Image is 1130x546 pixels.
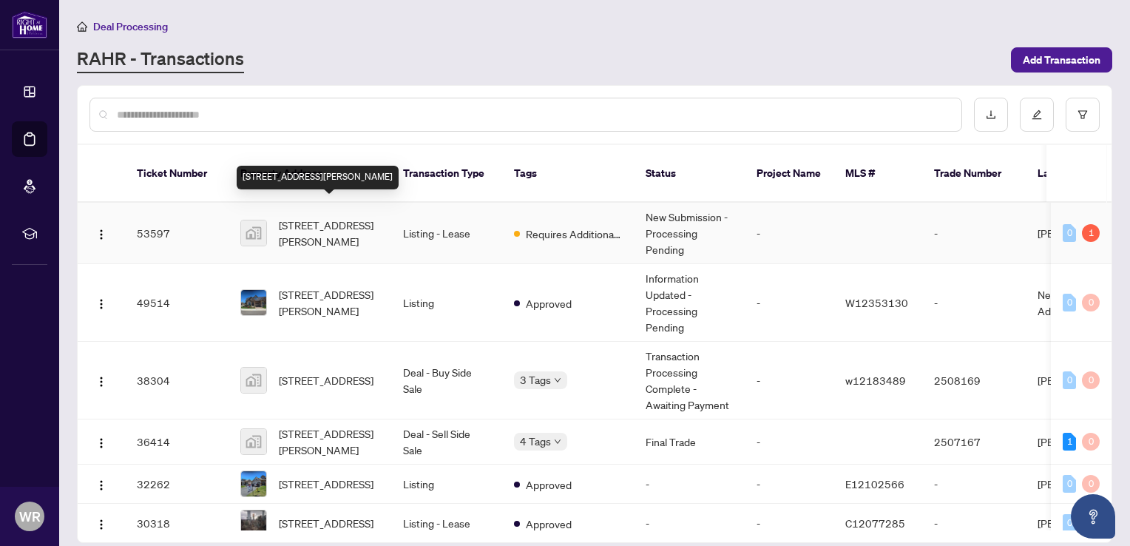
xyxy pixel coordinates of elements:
td: Listing [391,264,502,342]
td: 32262 [125,465,229,504]
td: 36414 [125,419,229,465]
img: thumbnail-img [241,510,266,536]
span: download [986,109,996,120]
td: New Submission - Processing Pending [634,203,745,264]
td: 30318 [125,504,229,543]
span: [STREET_ADDRESS][PERSON_NAME] [279,286,379,319]
th: Trade Number [922,145,1026,203]
span: C12077285 [845,516,905,530]
div: 0 [1063,294,1076,311]
span: Approved [526,295,572,311]
th: Project Name [745,145,833,203]
td: - [922,504,1026,543]
td: 38304 [125,342,229,419]
img: Logo [95,376,107,388]
span: Approved [526,476,572,493]
img: logo [12,11,47,38]
div: 0 [1063,514,1076,532]
img: thumbnail-img [241,429,266,454]
td: 2507167 [922,419,1026,465]
td: - [922,465,1026,504]
td: - [634,504,745,543]
td: 49514 [125,264,229,342]
div: 0 [1082,294,1100,311]
span: [STREET_ADDRESS] [279,515,373,531]
span: 3 Tags [520,371,551,388]
div: 0 [1063,224,1076,242]
img: Logo [95,437,107,449]
span: Approved [526,516,572,532]
img: thumbnail-img [241,290,266,315]
button: Logo [89,430,113,454]
th: Tags [502,145,634,203]
td: - [634,465,745,504]
button: Open asap [1071,494,1115,539]
td: Listing - Lease [391,504,502,543]
td: Listing - Lease [391,203,502,264]
td: Final Trade [634,419,745,465]
img: thumbnail-img [241,220,266,246]
button: Logo [89,291,113,314]
td: 53597 [125,203,229,264]
td: Transaction Processing Complete - Awaiting Payment [634,342,745,419]
button: Logo [89,472,113,496]
div: 0 [1082,475,1100,493]
th: Ticket Number [125,145,229,203]
span: E12102566 [845,477,904,491]
div: 1 [1063,433,1076,451]
img: Logo [95,298,107,310]
button: Logo [89,221,113,245]
td: Deal - Sell Side Sale [391,419,502,465]
button: edit [1020,98,1054,132]
span: W12353130 [845,296,908,309]
span: home [77,21,87,32]
img: Logo [95,229,107,240]
span: Add Transaction [1023,48,1100,72]
th: Property Address [229,145,391,203]
span: filter [1077,109,1088,120]
span: WR [19,506,41,527]
button: Add Transaction [1011,47,1112,73]
button: Logo [89,368,113,392]
button: Logo [89,511,113,535]
span: [STREET_ADDRESS] [279,476,373,492]
span: edit [1032,109,1042,120]
th: MLS # [833,145,922,203]
td: - [922,264,1026,342]
span: Deal Processing [93,20,168,33]
img: thumbnail-img [241,368,266,393]
td: - [745,504,833,543]
span: down [554,377,561,384]
span: Requires Additional Docs [526,226,622,242]
td: Information Updated - Processing Pending [634,264,745,342]
td: - [745,203,833,264]
span: down [554,438,561,445]
button: filter [1066,98,1100,132]
td: 2508169 [922,342,1026,419]
td: - [745,465,833,504]
th: Transaction Type [391,145,502,203]
td: - [745,264,833,342]
img: Logo [95,519,107,530]
td: Listing [391,465,502,504]
th: Status [634,145,745,203]
td: - [745,419,833,465]
div: 0 [1063,475,1076,493]
button: download [974,98,1008,132]
div: 0 [1082,433,1100,451]
span: [STREET_ADDRESS][PERSON_NAME] [279,425,379,458]
div: 1 [1082,224,1100,242]
td: - [745,342,833,419]
span: [STREET_ADDRESS] [279,372,373,388]
a: RAHR - Transactions [77,47,244,73]
td: Deal - Buy Side Sale [391,342,502,419]
div: [STREET_ADDRESS][PERSON_NAME] [237,166,399,189]
img: thumbnail-img [241,471,266,496]
span: [STREET_ADDRESS][PERSON_NAME] [279,217,379,249]
div: 0 [1063,371,1076,389]
span: 4 Tags [520,433,551,450]
img: Logo [95,479,107,491]
span: w12183489 [845,374,906,387]
div: 0 [1082,371,1100,389]
td: - [922,203,1026,264]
